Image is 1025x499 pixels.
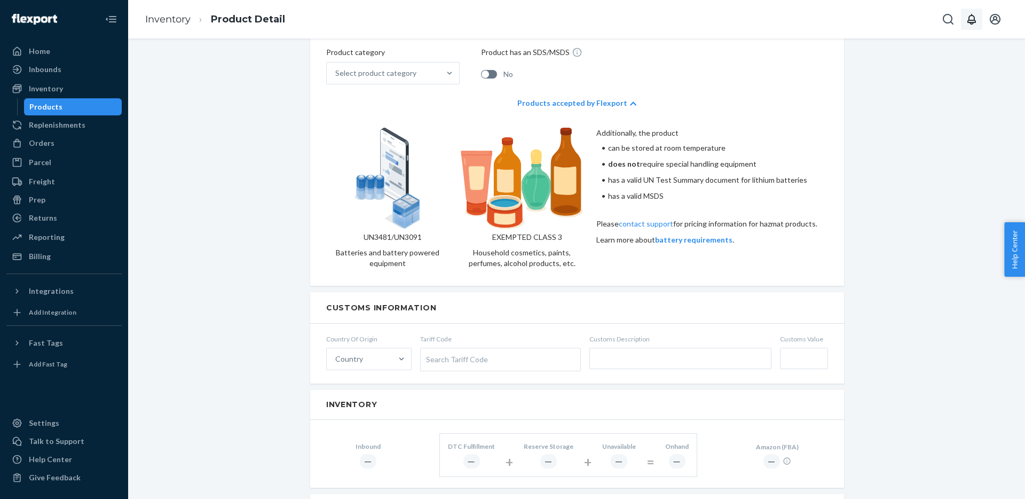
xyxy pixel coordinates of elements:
button: Open Search Box [937,9,959,30]
div: Settings [29,418,59,428]
a: Orders [6,135,122,152]
a: contact support [619,219,673,228]
ol: breadcrumbs [137,4,294,35]
a: Add Fast Tag [6,356,122,373]
div: Give Feedback [29,472,81,483]
a: Products [24,98,122,115]
div: Returns [29,213,57,223]
button: Give Feedback [6,469,122,486]
p: Please for pricing information for hazmat products. [596,219,827,229]
div: Parcel [29,157,51,168]
div: Household cosmetics, paints, perfumes, alcohol products, etc. [461,232,583,269]
div: Country [335,354,363,364]
span: Customs Value [780,334,828,344]
a: Product Detail [211,13,285,25]
a: Parcel [6,154,122,171]
div: Fast Tags [29,338,63,348]
div: Select product category [335,68,416,79]
div: ― [540,454,557,469]
div: Freight [29,176,55,187]
li: has a valid UN Test Summary document for lithium batteries [602,175,827,185]
img: Flexport logo [12,14,57,25]
div: UN3481/UN3091 [331,232,444,243]
h2: Inventory [326,401,828,409]
a: Settings [6,415,122,432]
a: Freight [6,173,122,190]
span: Customs Description [589,334,771,344]
a: Inbounds [6,61,122,78]
a: Talk to Support [6,433,122,450]
div: Additionally, the product [596,128,827,138]
div: Unavailable [602,442,636,451]
div: Billing [29,251,51,262]
div: Help Center [29,454,72,465]
p: Product has an SDS/MSDS [481,47,570,58]
div: Reserve Storage [524,442,573,451]
a: Help Center [6,451,122,468]
div: Home [29,46,50,57]
p: Learn more about . [596,235,827,245]
a: Inventory [145,13,191,25]
div: Reporting [29,232,65,243]
input: Customs Value [780,348,828,369]
button: Close Navigation [100,9,122,30]
strong: does not [608,159,640,168]
button: Integrations [6,283,122,300]
li: can be stored at room temperature [602,143,827,153]
div: ― [669,454,685,469]
a: Home [6,43,122,60]
div: Batteries and battery powered equipment [331,232,444,269]
div: Add Fast Tag [29,360,67,369]
li: require special handling equipment [602,159,827,169]
a: Add Integration [6,304,122,321]
div: Integrations [29,286,74,297]
div: Add Integration [29,308,76,317]
div: Inventory [29,83,63,94]
div: + [584,453,592,472]
a: Inventory [6,80,122,97]
div: EXEMPTED CLASS 3 [461,232,583,243]
a: Billing [6,248,122,265]
div: ― [360,454,376,469]
a: Reporting [6,229,122,246]
p: Product category [326,47,460,58]
span: Country Of Origin [326,334,412,344]
li: has a valid MSDS [602,191,827,201]
button: battery requirements [655,235,732,245]
div: Inbounds [29,64,61,75]
div: Amazon (FBA) [756,442,799,451]
h2: Customs Information [326,303,828,313]
div: + [506,453,513,472]
div: Orders [29,138,54,149]
div: Replenishments [29,120,85,130]
button: Open account menu [984,9,1006,30]
button: Fast Tags [6,334,122,352]
div: ― [463,454,480,469]
div: Prep [29,194,45,205]
a: Returns [6,209,122,227]
div: ― [763,454,780,469]
div: Talk to Support [29,436,84,447]
div: Onhand [665,442,689,451]
div: DTC Fulfillment [448,442,495,451]
a: Replenishments [6,116,122,134]
div: ― [611,454,627,469]
div: = [646,453,655,472]
div: Products accepted by Flexport [517,87,636,119]
span: No [503,69,513,80]
button: Help Center [1004,222,1025,277]
div: Inbound [356,442,381,451]
button: Open notifications [961,9,982,30]
span: Tariff Code [420,334,581,344]
div: Products [29,102,62,112]
div: Search Tariff Code [421,348,580,371]
a: Prep [6,191,122,208]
